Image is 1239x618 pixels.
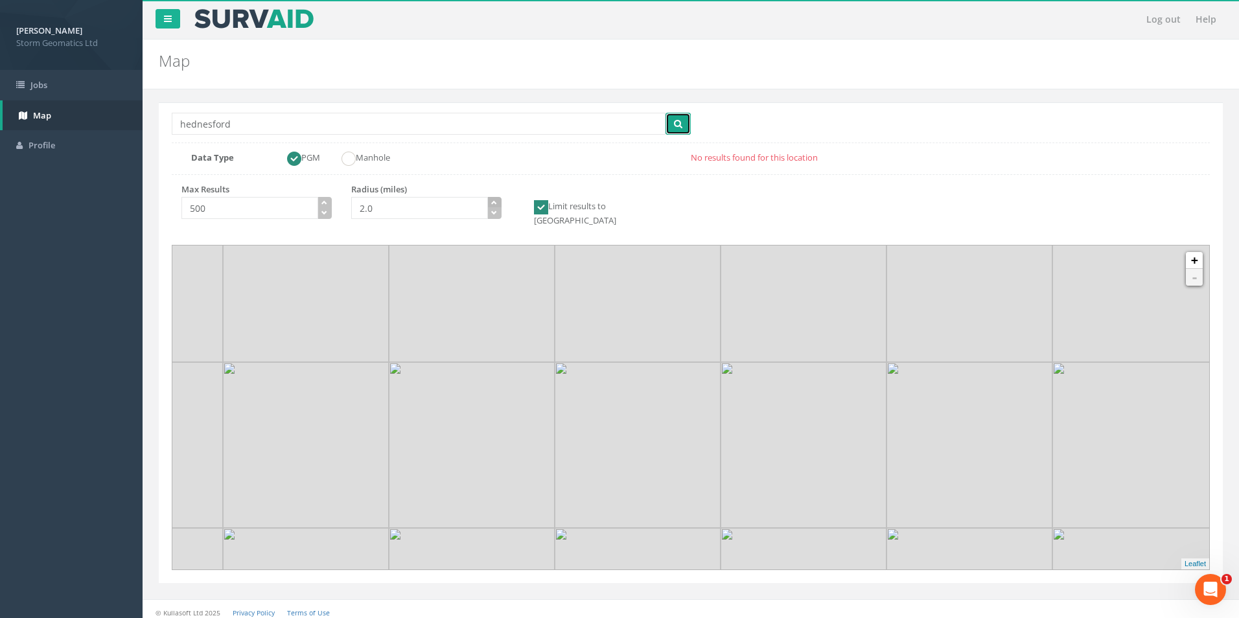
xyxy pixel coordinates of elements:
a: Terms of Use [287,608,330,617]
img: 10@2x [389,362,555,528]
small: © Kullasoft Ltd 2025 [156,608,220,617]
span: Storm Geomatics Ltd [16,37,126,49]
strong: [PERSON_NAME] [16,25,82,36]
a: Leaflet [1185,560,1206,567]
img: 9@2x [721,196,886,362]
img: 9@2x [555,196,721,362]
img: 9@2x [886,196,1052,362]
p: No results found for this location [180,152,1210,164]
p: Radius (miles) [351,183,502,196]
a: [PERSON_NAME] Storm Geomatics Ltd [16,21,126,49]
label: Data Type [181,152,264,164]
iframe: Intercom live chat [1195,574,1226,605]
label: Limit results to [GEOGRAPHIC_DATA] [521,200,671,227]
a: Privacy Policy [233,608,275,617]
img: 10@2x [1052,362,1218,528]
img: 9@2x [1052,196,1218,362]
a: - [1186,269,1203,286]
img: 10@2x [223,362,389,528]
h2: Map [159,52,1042,69]
a: Map [3,100,143,131]
label: PGM [274,152,320,166]
input: Enter place name or postcode [172,113,666,135]
span: Profile [29,139,55,151]
img: 9@2x [389,196,555,362]
p: Max Results [181,183,332,196]
img: 9@2x [223,196,389,362]
span: Map [33,109,51,121]
label: Manhole [329,152,390,166]
img: 10@2x [555,362,721,528]
span: 1 [1222,574,1232,584]
img: 10@2x [721,362,886,528]
img: 10@2x [886,362,1052,528]
span: Jobs [30,79,47,91]
a: + [1186,252,1203,269]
